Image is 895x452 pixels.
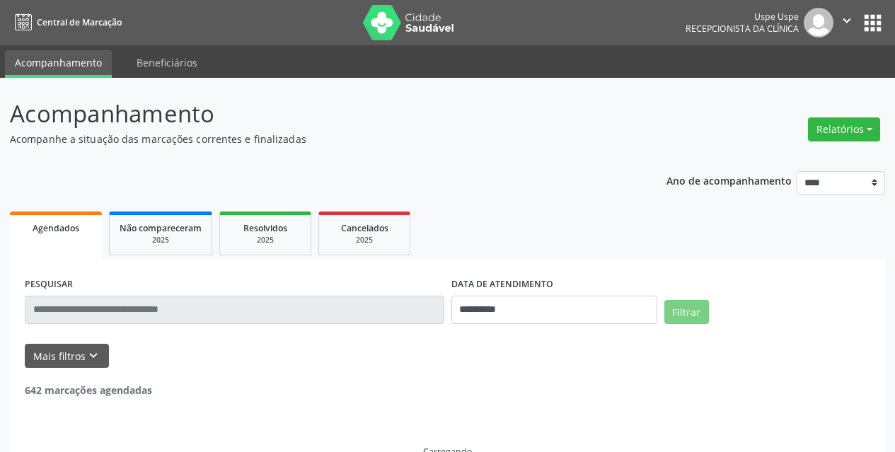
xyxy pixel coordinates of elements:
img: img [804,8,833,37]
span: Central de Marcação [37,16,122,28]
button: Filtrar [664,300,709,324]
button: Mais filtroskeyboard_arrow_down [25,344,109,369]
span: Resolvidos [243,222,287,234]
div: 2025 [230,235,301,245]
a: Beneficiários [127,50,207,75]
p: Acompanhe a situação das marcações correntes e finalizadas [10,132,623,146]
button:  [833,8,860,37]
p: Acompanhamento [10,96,623,132]
span: Não compareceram [120,222,202,234]
label: DATA DE ATENDIMENTO [451,274,553,296]
div: 2025 [120,235,202,245]
i:  [839,13,855,28]
span: Agendados [33,222,79,234]
a: Central de Marcação [10,11,122,34]
strong: 642 marcações agendadas [25,383,152,397]
span: Recepcionista da clínica [686,23,799,35]
button: apps [860,11,885,35]
button: Relatórios [808,117,880,141]
label: PESQUISAR [25,274,73,296]
div: 2025 [329,235,400,245]
span: Cancelados [341,222,388,234]
i: keyboard_arrow_down [86,348,101,364]
p: Ano de acompanhamento [666,171,792,189]
a: Acompanhamento [5,50,112,78]
div: Uspe Uspe [686,11,799,23]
